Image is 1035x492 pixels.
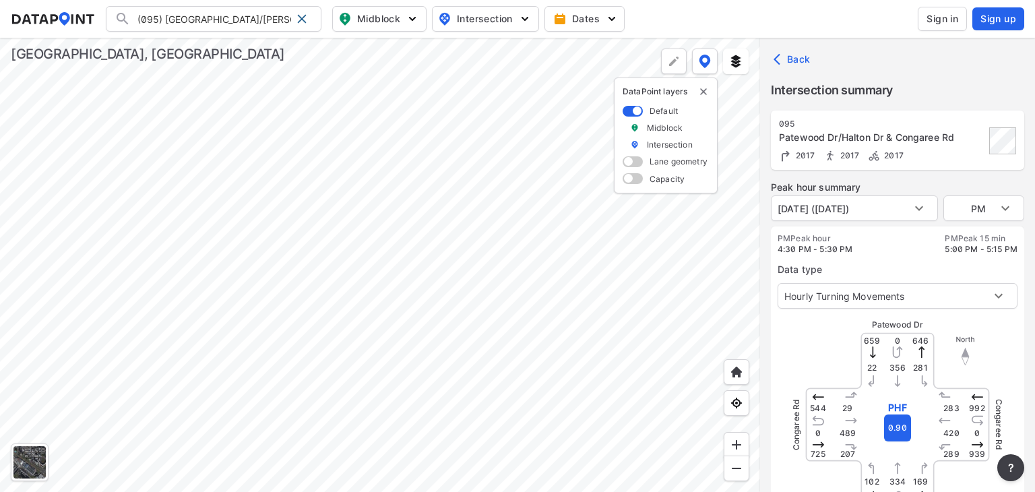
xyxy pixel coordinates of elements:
span: ? [1005,460,1016,476]
div: [GEOGRAPHIC_DATA], [GEOGRAPHIC_DATA] [11,44,285,63]
label: Intersection summary [771,81,1024,100]
div: 095 [779,119,985,129]
button: External layers [723,49,749,74]
button: Back [771,49,816,70]
span: Congaree Rd [791,399,801,451]
button: Intersection [432,6,539,32]
span: Sign in [927,12,958,26]
div: View my location [724,390,749,416]
span: Midblock [338,11,418,27]
div: Toggle basemap [11,443,49,481]
p: DataPoint layers [623,86,709,97]
a: Sign in [915,7,970,31]
label: Midblock [647,122,683,133]
img: MAAAAAElFTkSuQmCC [730,462,743,475]
div: Zoom out [724,456,749,481]
span: Intersection [438,11,530,27]
div: Clear search [291,8,313,30]
div: [DATE] ([DATE]) [771,195,938,221]
input: Search [131,8,291,30]
label: Lane geometry [650,156,708,167]
img: marker_Intersection.6861001b.svg [630,139,639,150]
img: close-external-leyer.3061a1c7.svg [698,86,709,97]
img: data-point-layers.37681fc9.svg [699,55,711,68]
span: 2017 [792,150,815,160]
img: Pedestrian count [823,149,837,162]
div: Hourly Turning Movements [778,283,1017,309]
label: Capacity [650,173,685,185]
button: Dates [544,6,625,32]
a: Sign up [970,7,1024,30]
img: 5YPKRKmlfpI5mqlR8AD95paCi+0kK1fRFDJSaMmawlwaeJcJwk9O2fotCW5ve9gAAAAASUVORK5CYII= [406,12,419,26]
span: 5:00 PM - 5:15 PM [945,244,1017,254]
label: Intersection [647,139,693,150]
img: 5YPKRKmlfpI5mqlR8AD95paCi+0kK1fRFDJSaMmawlwaeJcJwk9O2fotCW5ve9gAAAAASUVORK5CYII= [605,12,619,26]
label: PM Peak hour [778,233,853,244]
img: map_pin_int.54838e6b.svg [437,11,453,27]
button: Sign up [972,7,1024,30]
img: Turning count [779,149,792,162]
label: Default [650,105,678,117]
button: Sign in [918,7,967,31]
img: dataPointLogo.9353c09d.svg [11,12,95,26]
img: +XpAUvaXAN7GudzAAAAAElFTkSuQmCC [730,365,743,379]
button: delete [698,86,709,97]
img: 5YPKRKmlfpI5mqlR8AD95paCi+0kK1fRFDJSaMmawlwaeJcJwk9O2fotCW5ve9gAAAAASUVORK5CYII= [518,12,532,26]
div: Patewood Dr/Halton Dr & Congaree Rd [779,131,985,144]
img: Bicycle count [867,149,881,162]
span: Congaree Rd [994,399,1004,451]
img: marker_Midblock.5ba75e30.svg [630,122,639,133]
span: Dates [556,12,616,26]
span: Patewood Dr [872,319,924,330]
img: layers.ee07997e.svg [729,55,743,68]
span: 4:30 PM - 5:30 PM [778,244,853,254]
div: Zoom in [724,432,749,458]
img: zeq5HYn9AnE9l6UmnFLPAAAAAElFTkSuQmCC [730,396,743,410]
span: Back [776,53,811,66]
label: PM Peak 15 min [945,233,1017,244]
label: Data type [778,263,1017,276]
div: Home [724,359,749,385]
img: map_pin_mid.602f9df1.svg [337,11,353,27]
span: Sign up [980,12,1016,26]
button: more [997,454,1024,481]
img: calendar-gold.39a51dde.svg [553,12,567,26]
button: Midblock [332,6,427,32]
span: 2017 [837,150,860,160]
span: 2017 [881,150,904,160]
div: PM [943,195,1024,221]
div: Polygon tool [661,49,687,74]
img: ZvzfEJKXnyWIrJytrsY285QMwk63cM6Drc+sIAAAAASUVORK5CYII= [730,438,743,452]
label: Peak hour summary [771,181,1024,194]
img: +Dz8AAAAASUVORK5CYII= [667,55,681,68]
